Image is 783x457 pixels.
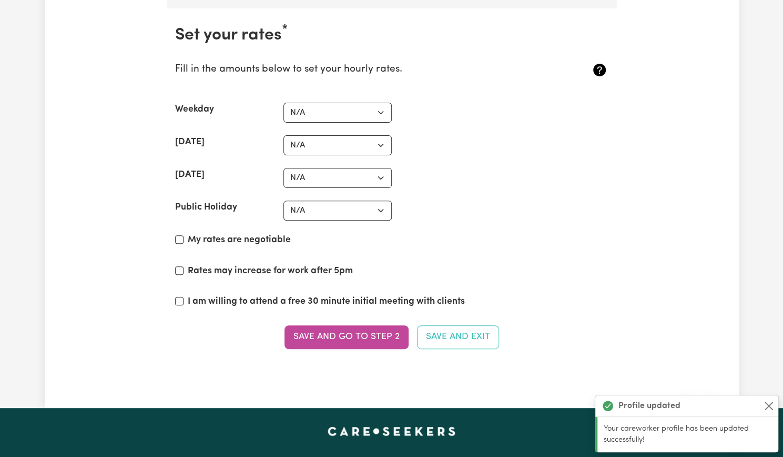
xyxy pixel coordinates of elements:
a: Careseekers home page [328,427,455,435]
button: Save and Exit [417,325,499,349]
label: I am willing to attend a free 30 minute initial meeting with clients [188,295,465,309]
label: Weekday [175,103,214,116]
p: Your careworker profile has been updated successfully! [604,423,772,446]
label: My rates are negotiable [188,233,291,247]
label: Rates may increase for work after 5pm [188,264,353,278]
p: Fill in the amounts below to set your hourly rates. [175,62,536,77]
strong: Profile updated [618,400,680,412]
label: [DATE] [175,168,205,182]
label: Public Holiday [175,201,237,214]
iframe: Close message [686,390,707,411]
button: Save and go to Step 2 [284,325,409,349]
h2: Set your rates [175,25,608,45]
label: [DATE] [175,135,205,149]
button: Close [762,400,775,412]
span: Need any help? [6,7,64,16]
